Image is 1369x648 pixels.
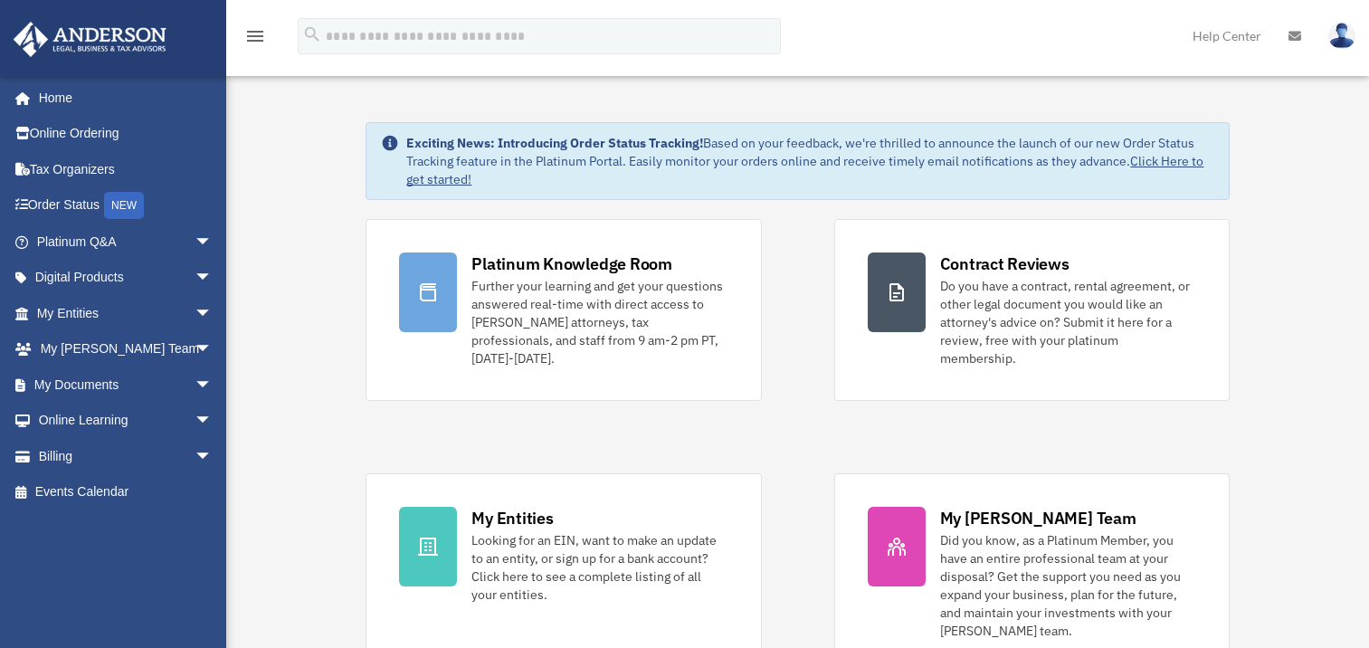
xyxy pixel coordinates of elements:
[940,531,1196,640] div: Did you know, as a Platinum Member, you have an entire professional team at your disposal? Get th...
[195,367,231,404] span: arrow_drop_down
[1328,23,1355,49] img: User Pic
[940,253,1070,275] div: Contract Reviews
[13,224,240,260] a: Platinum Q&Aarrow_drop_down
[13,151,240,187] a: Tax Organizers
[13,403,240,439] a: Online Learningarrow_drop_down
[834,219,1230,401] a: Contract Reviews Do you have a contract, rental agreement, or other legal document you would like...
[471,507,553,529] div: My Entities
[366,219,761,401] a: Platinum Knowledge Room Further your learning and get your questions answered real-time with dire...
[195,224,231,261] span: arrow_drop_down
[195,438,231,475] span: arrow_drop_down
[406,135,703,151] strong: Exciting News: Introducing Order Status Tracking!
[195,260,231,297] span: arrow_drop_down
[244,25,266,47] i: menu
[13,260,240,296] a: Digital Productsarrow_drop_down
[8,22,172,57] img: Anderson Advisors Platinum Portal
[471,277,727,367] div: Further your learning and get your questions answered real-time with direct access to [PERSON_NAM...
[13,80,231,116] a: Home
[13,438,240,474] a: Billingarrow_drop_down
[940,277,1196,367] div: Do you have a contract, rental agreement, or other legal document you would like an attorney's ad...
[195,403,231,440] span: arrow_drop_down
[244,32,266,47] a: menu
[195,331,231,368] span: arrow_drop_down
[471,253,672,275] div: Platinum Knowledge Room
[13,474,240,510] a: Events Calendar
[195,295,231,332] span: arrow_drop_down
[302,24,322,44] i: search
[13,116,240,152] a: Online Ordering
[406,134,1213,188] div: Based on your feedback, we're thrilled to announce the launch of our new Order Status Tracking fe...
[940,507,1136,529] div: My [PERSON_NAME] Team
[104,192,144,219] div: NEW
[13,331,240,367] a: My [PERSON_NAME] Teamarrow_drop_down
[13,367,240,403] a: My Documentsarrow_drop_down
[471,531,727,604] div: Looking for an EIN, want to make an update to an entity, or sign up for a bank account? Click her...
[406,153,1203,187] a: Click Here to get started!
[13,187,240,224] a: Order StatusNEW
[13,295,240,331] a: My Entitiesarrow_drop_down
